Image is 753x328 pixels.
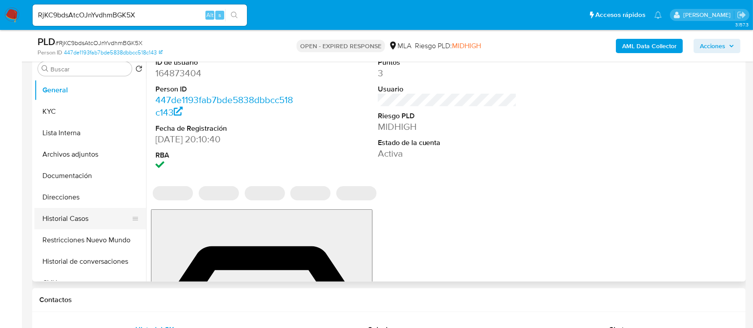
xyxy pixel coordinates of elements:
[34,229,146,251] button: Restricciones Nuevo Mundo
[155,150,295,160] dt: RBA
[64,49,163,57] a: 447de1193fab7bde5838dbbcc518c143
[622,39,677,53] b: AML Data Collector
[155,67,295,79] dd: 164873404
[42,65,49,72] button: Buscar
[155,124,295,133] dt: Fecha de Registración
[34,272,146,294] button: CVU
[34,101,146,122] button: KYC
[378,84,517,94] dt: Usuario
[34,144,146,165] button: Archivos adjuntos
[38,49,62,57] b: Person ID
[378,111,517,121] dt: Riesgo PLD
[225,9,243,21] button: search-icon
[297,40,385,52] p: OPEN - EXPIRED RESPONSE
[34,208,139,229] button: Historial Casos
[683,11,734,19] p: florencia.merelli@mercadolibre.com
[38,34,55,49] b: PLD
[616,39,683,53] button: AML Data Collector
[378,67,517,79] dd: 3
[218,11,221,19] span: s
[55,38,142,47] span: # RjKC9bdsAtcOJnYvdhmBGK5X
[33,9,247,21] input: Buscar usuario o caso...
[735,21,749,28] span: 3.157.3
[737,10,746,20] a: Salir
[50,65,128,73] input: Buscar
[39,295,739,304] h1: Contactos
[34,165,146,187] button: Documentación
[135,65,142,75] button: Volver al orden por defecto
[34,79,146,101] button: General
[378,147,517,160] dd: Activa
[415,41,481,51] span: Riesgo PLD:
[155,93,293,119] a: 447de1193fab7bde5838dbbcc518c143
[34,122,146,144] button: Lista Interna
[654,11,662,19] a: Notificaciones
[34,187,146,208] button: Direcciones
[389,41,411,51] div: MLA
[155,84,295,94] dt: Person ID
[700,39,725,53] span: Acciones
[155,133,295,145] dd: [DATE] 20:10:40
[452,41,481,51] span: MIDHIGH
[34,251,146,272] button: Historial de conversaciones
[378,138,517,148] dt: Estado de la cuenta
[595,10,645,20] span: Accesos rápidos
[155,58,295,67] dt: ID de usuario
[206,11,213,19] span: Alt
[694,39,740,53] button: Acciones
[378,58,517,67] dt: Puntos
[378,120,517,133] dd: MIDHIGH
